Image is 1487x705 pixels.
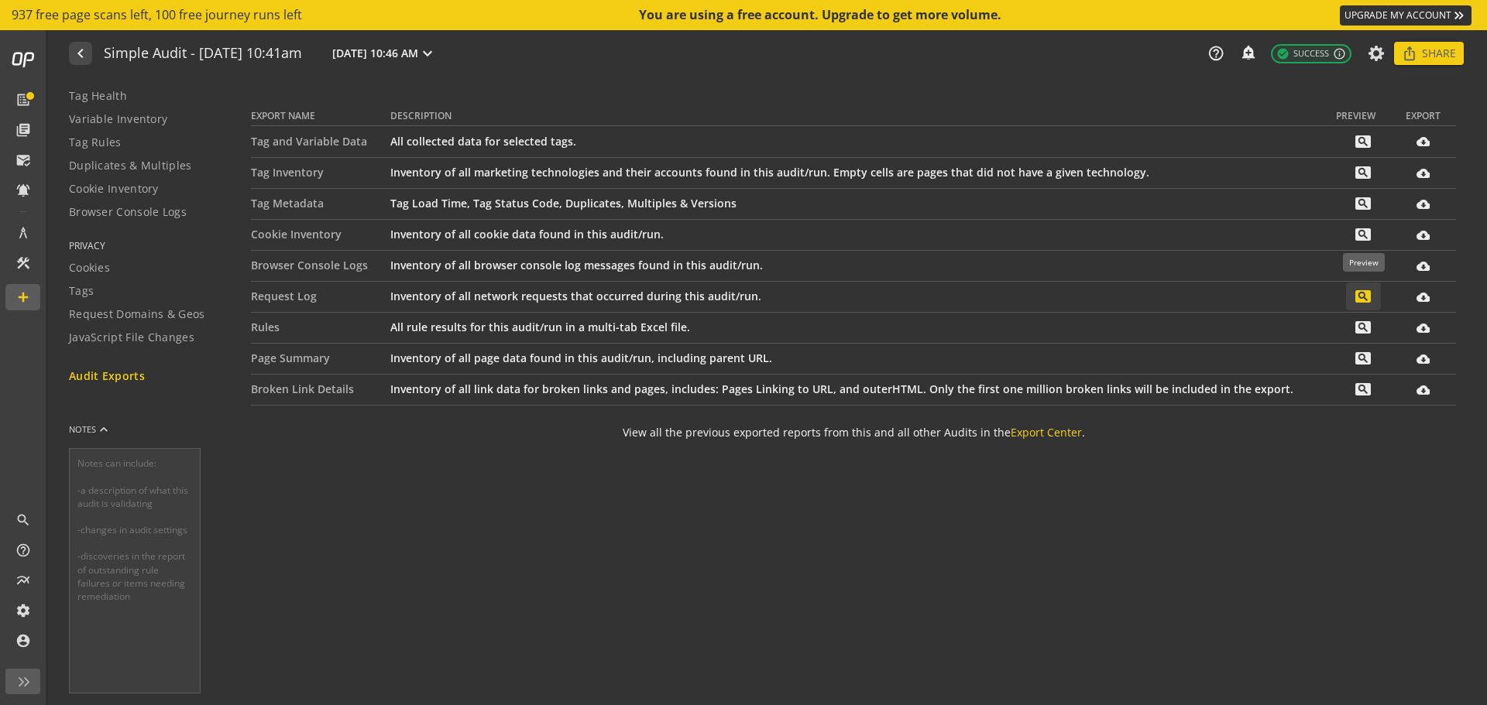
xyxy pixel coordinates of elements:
[15,512,31,528] mat-icon: search
[1355,197,1371,210] mat-icon: search
[96,422,112,437] mat-icon: keyboard_arrow_up
[15,633,31,649] mat-icon: account_circle
[251,343,390,374] td: Page Summary
[15,289,31,305] mat-icon: add
[15,122,31,138] mat-icon: library_books
[251,126,390,157] td: Tag and Variable Data
[12,6,302,24] span: 937 free page scans left, 100 free journey runs left
[69,111,167,127] span: Variable Inventory
[390,126,1336,157] td: All collected data for selected tags.
[1417,352,1430,365] mat-icon: cloud_download_filled
[15,255,31,271] mat-icon: construction
[1417,290,1430,303] mat-icon: cloud_download_filled
[390,374,1336,405] td: Inventory of all link data for broken links and pages, includes: Pages Linking to URL, and outerH...
[69,283,94,299] span: Tags
[1417,228,1430,241] mat-icon: cloud_download_filled
[1355,135,1371,148] mat-icon: search
[639,6,1003,24] div: You are using a free account. Upgrade to get more volume.
[1417,135,1430,148] mat-icon: cloud_download_filled
[1355,228,1371,241] mat-icon: search
[1276,47,1290,60] mat-icon: check_circle
[69,260,110,275] span: Cookies
[69,158,192,173] span: Duplicates & Multiples
[1417,197,1430,210] mat-icon: cloud_download_filled
[390,157,1336,188] td: Inventory of all marketing technologies and their accounts found in this audit/run. Empty cells a...
[1336,103,1390,126] th: PREVIEW
[329,43,440,63] button: [DATE] 10:46 AM
[390,250,1336,281] td: Inventory of all browser console log messages found in this audit/run.
[69,181,159,197] span: Cookie Inventory
[15,183,31,198] mat-icon: notifications_active
[1402,46,1417,61] mat-icon: ios_share
[390,188,1336,219] td: Tag Load Time, Tag Status Code, Duplicates, Multiples & Versions
[251,312,390,343] td: Rules
[69,239,220,252] span: PRIVACY
[390,281,1336,312] td: Inventory of all network requests that occurred during this audit/run.
[390,219,1336,250] td: Inventory of all cookie data found in this audit/run.
[390,312,1336,343] td: All rule results for this audit/run in a multi-tab Excel file.
[1390,103,1456,126] th: EXPORT
[1355,383,1371,395] mat-icon: search
[69,135,122,150] span: Tag Rules
[69,88,127,104] span: Tag Health
[1355,321,1371,334] mat-icon: search
[69,411,112,448] button: NOTES
[251,374,390,405] td: Broken Link Details
[332,46,418,61] span: [DATE] 10:46 AM
[251,188,390,219] td: Tag Metadata
[1417,321,1430,334] mat-icon: cloud_download_filled
[1276,47,1329,60] span: Success
[15,92,31,108] mat-icon: list_alt
[418,44,437,63] mat-icon: expand_more
[69,330,194,345] span: JavaScript File Changes
[251,281,390,312] td: Request Log
[251,109,378,122] div: EXPORT NAME
[1422,39,1456,67] span: Share
[1394,42,1464,65] button: Share
[15,225,31,241] mat-icon: architecture
[69,204,187,220] span: Browser Console Logs
[1240,44,1255,60] mat-icon: add_alert
[251,425,1456,440] div: View all the previous exported reports from this and all other Audits in the .
[390,343,1336,374] td: Inventory of all page data found in this audit/run, including parent URL.
[1355,290,1371,303] mat-icon: search
[251,219,390,250] td: Cookie Inventory
[15,573,31,588] mat-icon: multiline_chart
[251,157,390,188] td: Tag Inventory
[1451,8,1467,23] mat-icon: keyboard_double_arrow_right
[69,306,205,322] span: Request Domains & Geos
[1207,45,1224,62] mat-icon: help_outline
[15,542,31,558] mat-icon: help_outline
[1355,352,1371,364] mat-icon: search
[251,109,315,122] div: EXPORT NAME
[69,368,145,384] span: Audit Exports
[71,44,88,63] mat-icon: navigate_before
[1417,259,1430,272] mat-icon: cloud_download_filled
[251,250,390,281] td: Browser Console Logs
[15,603,31,618] mat-icon: settings
[1340,5,1472,26] a: UPGRADE MY ACCOUNT
[1011,425,1082,440] a: Export Center
[1333,47,1346,60] mat-icon: info_outline
[1355,166,1371,179] mat-icon: search
[1417,166,1430,180] mat-icon: cloud_download_filled
[15,152,31,168] mat-icon: mark_email_read
[1417,383,1430,396] mat-icon: cloud_download_filled
[1355,259,1371,272] mat-icon: search
[390,103,1336,126] th: DESCRIPTION
[104,46,302,62] h1: Simple Audit - 01 September 2025 | 10:41am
